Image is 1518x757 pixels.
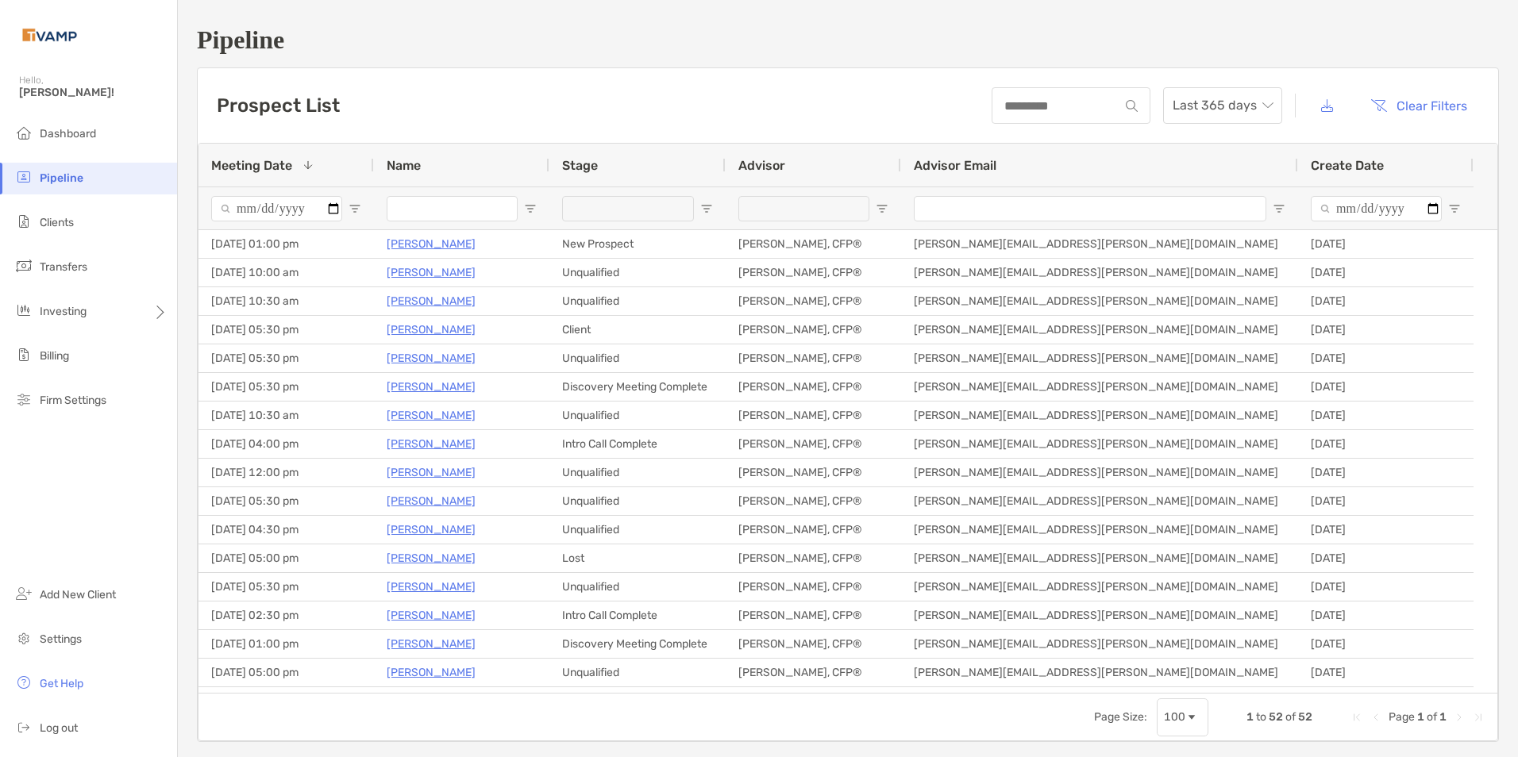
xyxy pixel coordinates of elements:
[1448,202,1461,215] button: Open Filter Menu
[901,402,1298,429] div: [PERSON_NAME][EMAIL_ADDRESS][PERSON_NAME][DOMAIN_NAME]
[876,202,888,215] button: Open Filter Menu
[726,287,901,315] div: [PERSON_NAME], CFP®
[901,259,1298,286] div: [PERSON_NAME][EMAIL_ADDRESS][PERSON_NAME][DOMAIN_NAME]
[1246,710,1254,724] span: 1
[387,434,476,454] a: [PERSON_NAME]
[1298,601,1474,629] div: [DATE]
[901,373,1298,401] div: [PERSON_NAME][EMAIL_ADDRESS][PERSON_NAME][DOMAIN_NAME]
[1311,196,1442,221] input: Create Date Filter Input
[549,487,726,515] div: Unqualified
[40,216,74,229] span: Clients
[1269,710,1283,724] span: 52
[901,430,1298,458] div: [PERSON_NAME][EMAIL_ADDRESS][PERSON_NAME][DOMAIN_NAME]
[197,25,1499,55] h1: Pipeline
[549,573,726,601] div: Unqualified
[1439,710,1447,724] span: 1
[901,544,1298,572] div: [PERSON_NAME][EMAIL_ADDRESS][PERSON_NAME][DOMAIN_NAME]
[726,373,901,401] div: [PERSON_NAME], CFP®
[1285,710,1296,724] span: of
[387,291,476,311] a: [PERSON_NAME]
[738,158,785,173] span: Advisor
[1298,544,1474,572] div: [DATE]
[726,601,901,629] div: [PERSON_NAME], CFP®
[726,430,901,458] div: [PERSON_NAME], CFP®
[19,6,80,63] img: Zoe Logo
[549,344,726,372] div: Unqualified
[198,373,374,401] div: [DATE] 05:30 pm
[1453,711,1466,724] div: Next Page
[40,127,96,140] span: Dashboard
[387,463,476,482] a: [PERSON_NAME]
[726,459,901,486] div: [PERSON_NAME], CFP®
[387,377,476,397] p: [PERSON_NAME]
[901,230,1298,258] div: [PERSON_NAME][EMAIL_ADDRESS][PERSON_NAME][DOMAIN_NAME]
[901,287,1298,315] div: [PERSON_NAME][EMAIL_ADDRESS][PERSON_NAME][DOMAIN_NAME]
[211,158,292,173] span: Meeting Date
[387,663,476,682] a: [PERSON_NAME]
[14,390,33,409] img: firm-settings icon
[40,721,78,735] span: Log out
[387,520,476,540] p: [PERSON_NAME]
[40,260,87,274] span: Transfers
[387,577,476,597] a: [PERSON_NAME]
[914,196,1266,221] input: Advisor Email Filter Input
[387,605,476,625] a: [PERSON_NAME]
[726,487,901,515] div: [PERSON_NAME], CFP®
[387,405,476,425] a: [PERSON_NAME]
[549,316,726,344] div: Client
[198,630,374,658] div: [DATE] 01:00 pm
[14,673,33,692] img: get-help icon
[40,171,83,185] span: Pipeline
[726,544,901,572] div: [PERSON_NAME], CFP®
[19,86,168,99] span: [PERSON_NAME]!
[726,516,901,544] div: [PERSON_NAME], CFP®
[14,717,33,736] img: logout icon
[1298,344,1474,372] div: [DATE]
[14,345,33,364] img: billing icon
[1298,659,1474,686] div: [DATE]
[549,544,726,572] div: Lost
[387,634,476,654] a: [PERSON_NAME]
[14,628,33,647] img: settings icon
[1311,158,1384,173] span: Create Date
[1298,316,1474,344] div: [DATE]
[1298,459,1474,486] div: [DATE]
[14,584,33,603] img: add_new_client icon
[1389,710,1415,724] span: Page
[1126,100,1138,112] img: input icon
[549,373,726,401] div: Discovery Meeting Complete
[1298,430,1474,458] div: [DATE]
[726,230,901,258] div: [PERSON_NAME], CFP®
[726,316,901,344] div: [PERSON_NAME], CFP®
[198,516,374,544] div: [DATE] 04:30 pm
[562,158,598,173] span: Stage
[387,548,476,568] p: [PERSON_NAME]
[198,259,374,286] div: [DATE] 10:00 am
[901,659,1298,686] div: [PERSON_NAME][EMAIL_ADDRESS][PERSON_NAME][DOMAIN_NAME]
[387,348,476,368] a: [PERSON_NAME]
[198,402,374,429] div: [DATE] 10:30 am
[40,632,82,646] span: Settings
[1298,230,1474,258] div: [DATE]
[387,196,518,221] input: Name Filter Input
[198,687,374,715] div: [DATE] 02:00 pm
[901,687,1298,715] div: [PERSON_NAME][EMAIL_ADDRESS][PERSON_NAME][DOMAIN_NAME]
[901,487,1298,515] div: [PERSON_NAME][EMAIL_ADDRESS][PERSON_NAME][DOMAIN_NAME]
[387,158,421,173] span: Name
[1273,202,1285,215] button: Open Filter Menu
[901,573,1298,601] div: [PERSON_NAME][EMAIL_ADDRESS][PERSON_NAME][DOMAIN_NAME]
[1298,373,1474,401] div: [DATE]
[524,202,537,215] button: Open Filter Menu
[549,230,726,258] div: New Prospect
[549,287,726,315] div: Unqualified
[217,94,340,117] h3: Prospect List
[387,263,476,282] p: [PERSON_NAME]
[1173,88,1273,123] span: Last 365 days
